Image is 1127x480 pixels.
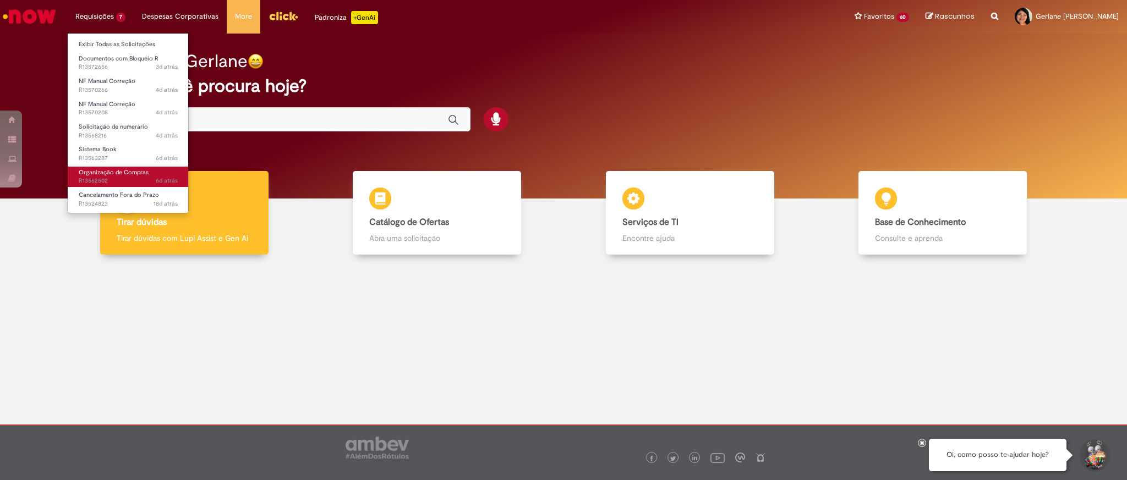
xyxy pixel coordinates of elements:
span: NF Manual Correção [79,77,135,85]
a: Serviços de TI Encontre ajuda [563,171,817,255]
time: 26/09/2025 11:44:42 [156,108,178,117]
span: R13562502 [79,176,178,185]
span: Rascunhos [935,11,975,21]
a: Aberto R13563287 : Sistema Book [68,144,189,164]
img: logo_footer_ambev_rotulo_gray.png [346,437,409,459]
b: Catálogo de Ofertas [369,217,449,228]
img: logo_footer_facebook.png [649,456,654,461]
a: Aberto R13572656 : Documentos com Bloqueio R [68,53,189,73]
time: 27/09/2025 08:47:21 [156,63,178,71]
span: Sistema Book [79,145,117,153]
a: Aberto R13524823 : Cancelamento Fora do Prazo [68,189,189,209]
span: Despesas Corporativas [142,11,218,22]
img: logo_footer_workplace.png [735,453,745,462]
a: Aberto R13568216 : Solicitação de numerário [68,121,189,141]
span: 4d atrás [156,131,178,140]
time: 11/09/2025 17:46:01 [154,200,178,208]
span: Gerlane [PERSON_NAME] [1036,12,1119,21]
span: 60 [896,13,909,22]
span: 7 [116,13,125,22]
img: happy-face.png [248,53,264,69]
span: Organização de Compras [79,168,149,176]
img: logo_footer_youtube.png [710,450,725,465]
div: Oi, como posso te ajudar hoje? [929,439,1066,471]
a: Base de Conhecimento Consulte e aprenda [817,171,1070,255]
span: R13570266 [79,86,178,95]
a: Exibir Todas as Solicitações [68,38,189,51]
span: More [235,11,252,22]
span: R13570208 [79,108,178,117]
h2: O que você procura hoje? [99,76,1028,96]
button: Iniciar Conversa de Suporte [1077,439,1110,472]
p: Tirar dúvidas com Lupi Assist e Gen Ai [117,233,252,244]
span: Requisições [75,11,114,22]
img: ServiceNow [1,5,58,27]
time: 26/09/2025 11:52:04 [156,86,178,94]
p: Abra uma solicitação [369,233,505,244]
img: logo_footer_naosei.png [756,453,765,462]
p: Encontre ajuda [622,233,758,244]
span: 3d atrás [156,63,178,71]
span: Solicitação de numerário [79,123,148,131]
p: Consulte e aprenda [875,233,1010,244]
a: Aberto R13570208 : NF Manual Correção [68,98,189,119]
span: Documentos com Bloqueio R [79,54,158,63]
img: logo_footer_linkedin.png [692,455,698,462]
p: +GenAi [351,11,378,24]
ul: Requisições [67,33,189,213]
time: 25/09/2025 17:24:20 [156,131,178,140]
span: 4d atrás [156,108,178,117]
b: Tirar dúvidas [117,217,167,228]
span: 6d atrás [156,176,178,185]
a: Rascunhos [926,12,975,22]
span: NF Manual Correção [79,100,135,108]
a: Catálogo de Ofertas Abra uma solicitação [311,171,564,255]
a: Aberto R13570266 : NF Manual Correção [68,75,189,96]
img: logo_footer_twitter.png [670,456,676,461]
b: Serviços de TI [622,217,679,228]
span: 4d atrás [156,86,178,94]
span: R13572656 [79,63,178,71]
span: R13563287 [79,154,178,163]
time: 24/09/2025 11:25:26 [156,176,178,185]
span: Favoritos [864,11,894,22]
img: click_logo_yellow_360x200.png [269,8,298,24]
time: 24/09/2025 14:29:54 [156,154,178,162]
span: 18d atrás [154,200,178,208]
span: Cancelamento Fora do Prazo [79,191,159,199]
div: Padroniza [315,11,378,24]
span: R13524823 [79,200,178,208]
span: R13568216 [79,131,178,140]
span: 6d atrás [156,154,178,162]
b: Base de Conhecimento [875,217,966,228]
a: Aberto R13562502 : Organização de Compras [68,167,189,187]
a: Tirar dúvidas Tirar dúvidas com Lupi Assist e Gen Ai [58,171,311,255]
